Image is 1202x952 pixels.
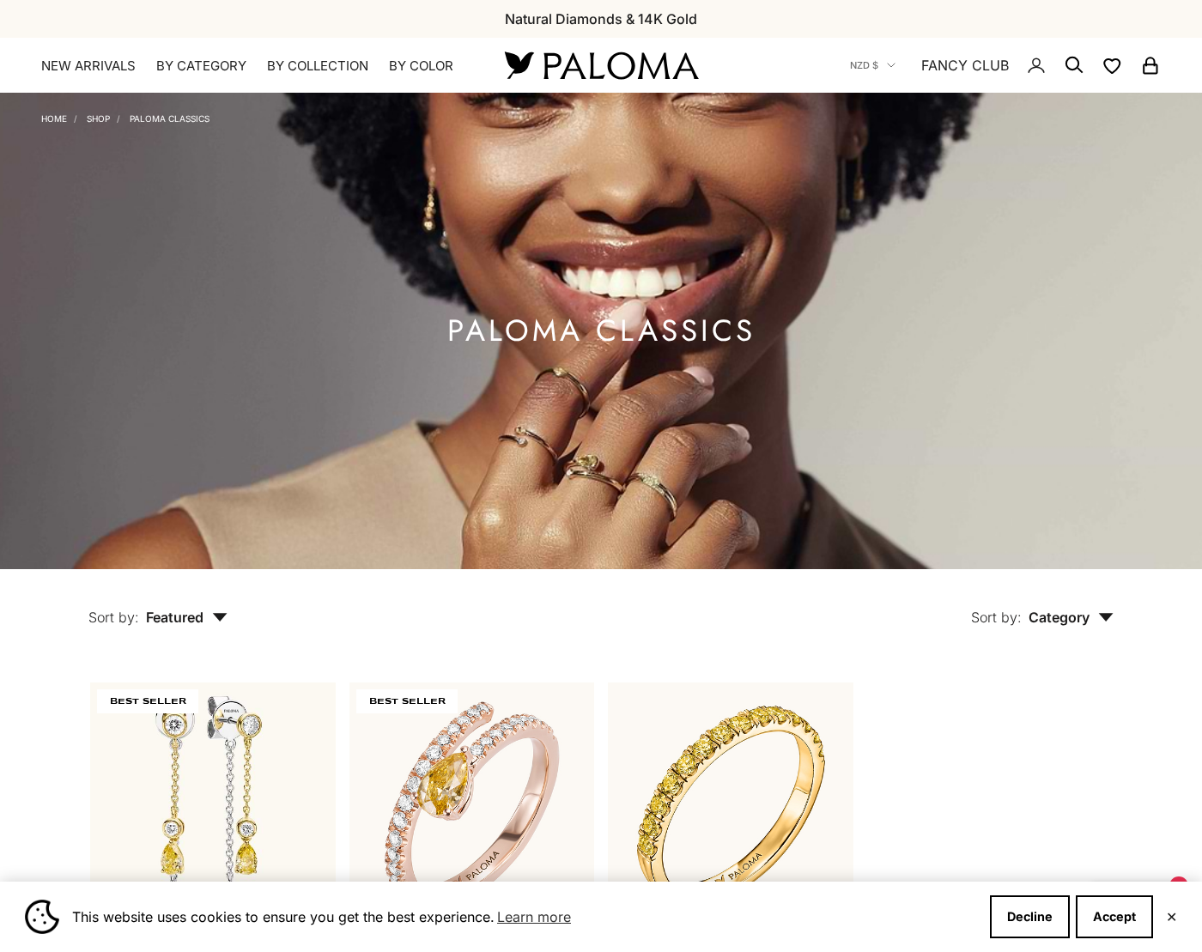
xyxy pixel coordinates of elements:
[72,904,976,930] span: This website uses cookies to ensure you get the best experience.
[447,320,756,342] h1: Paloma Classics
[990,895,1070,938] button: Decline
[608,682,853,928] img: #YellowGold
[156,58,246,75] summary: By Category
[971,609,1022,626] span: Sort by:
[97,689,198,713] span: BEST SELLER
[146,609,228,626] span: Featured
[25,900,59,934] img: Cookie banner
[41,58,136,75] a: NEW ARRIVALS
[505,8,697,30] p: Natural Diamonds & 14K Gold
[88,609,139,626] span: Sort by:
[87,113,110,124] a: Shop
[495,904,574,930] a: Learn more
[1166,912,1177,922] button: Close
[49,569,267,641] button: Sort by: Featured
[90,682,336,928] img: High-low Diamond Drop Earrings
[41,58,464,75] nav: Primary navigation
[41,110,209,124] nav: Breadcrumb
[267,58,368,75] summary: By Collection
[850,58,878,73] span: NZD $
[1076,895,1153,938] button: Accept
[850,38,1161,93] nav: Secondary navigation
[1029,609,1114,626] span: Category
[41,113,67,124] a: Home
[356,689,458,713] span: BEST SELLER
[130,113,209,124] a: Paloma Classics
[349,682,595,928] img: #RoseGold
[921,54,1009,76] a: FANCY CLUB
[932,569,1153,641] button: Sort by: Category
[850,58,895,73] button: NZD $
[389,58,453,75] summary: By Color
